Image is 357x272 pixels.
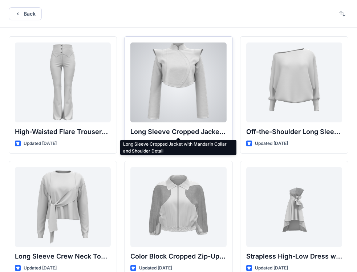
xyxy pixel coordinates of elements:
[130,251,226,261] p: Color Block Cropped Zip-Up Jacket with Sheer Sleeves
[24,140,57,147] p: Updated [DATE]
[246,42,342,122] a: Off-the-Shoulder Long Sleeve Top
[24,264,57,272] p: Updated [DATE]
[139,140,172,147] p: Updated [DATE]
[246,251,342,261] p: Strapless High-Low Dress with Side Bow Detail
[130,167,226,247] a: Color Block Cropped Zip-Up Jacket with Sheer Sleeves
[246,127,342,137] p: Off-the-Shoulder Long Sleeve Top
[255,140,288,147] p: Updated [DATE]
[15,251,111,261] p: Long Sleeve Crew Neck Top with Asymmetrical Tie Detail
[15,167,111,247] a: Long Sleeve Crew Neck Top with Asymmetrical Tie Detail
[130,127,226,137] p: Long Sleeve Cropped Jacket with Mandarin Collar and Shoulder Detail
[255,264,288,272] p: Updated [DATE]
[130,42,226,122] a: Long Sleeve Cropped Jacket with Mandarin Collar and Shoulder Detail
[246,167,342,247] a: Strapless High-Low Dress with Side Bow Detail
[9,7,42,20] button: Back
[15,127,111,137] p: High-Waisted Flare Trousers with Button Detail
[139,264,172,272] p: Updated [DATE]
[15,42,111,122] a: High-Waisted Flare Trousers with Button Detail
